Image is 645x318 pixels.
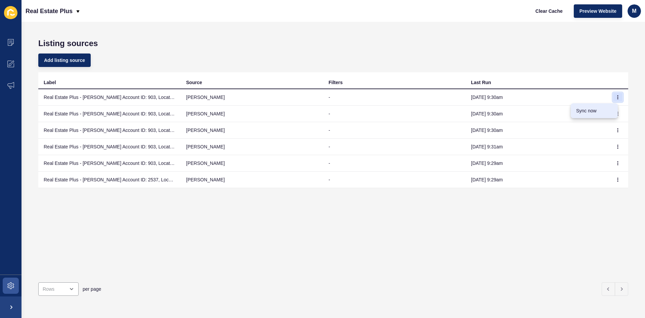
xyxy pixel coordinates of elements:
td: [DATE] 9:30am [466,89,608,106]
td: - [323,106,466,122]
h1: Listing sources [38,39,628,48]
span: Clear Cache [535,8,563,14]
td: [PERSON_NAME] [181,89,323,106]
td: - [323,139,466,155]
span: m [632,8,636,14]
span: Preview Website [579,8,616,14]
div: open menu [38,282,79,296]
td: - [323,155,466,172]
td: [DATE] 9:30am [466,106,608,122]
td: [PERSON_NAME] [181,139,323,155]
td: [DATE] 9:30am [466,122,608,139]
td: [DATE] 9:29am [466,155,608,172]
td: Real Estate Plus - [PERSON_NAME] Account ID: 2537, Location ID: 958 [IMPORTED] [38,172,181,188]
td: [DATE] 9:29am [466,172,608,188]
button: Preview Website [574,4,622,18]
div: Last Run [471,79,491,86]
div: Label [44,79,56,86]
td: [PERSON_NAME] [181,155,323,172]
p: Real Estate Plus [26,3,73,20]
div: Source [186,79,202,86]
span: Add listing source [44,57,85,64]
button: Clear Cache [530,4,568,18]
td: Real Estate Plus - [PERSON_NAME] Account ID: 903, Location ID: 960 [IMPORTED] [38,106,181,122]
td: [PERSON_NAME] [181,106,323,122]
td: - [323,172,466,188]
td: [PERSON_NAME] [181,122,323,139]
td: Real Estate Plus - [PERSON_NAME] Account ID: 903, Location ID: 955 [IMPORTED] [38,122,181,139]
div: Filters [329,79,343,86]
td: Real Estate Plus - [PERSON_NAME] Account ID: 903, Location ID: 958 [IMPORTED] [38,155,181,172]
button: Add listing source [38,54,91,67]
span: per page [83,286,101,292]
td: - [323,89,466,106]
a: Sync now [571,103,618,118]
td: Real Estate Plus - [PERSON_NAME] Account ID: 903, Location ID: 957 [IMPORTED] [38,139,181,155]
td: - [323,122,466,139]
td: [PERSON_NAME] [181,172,323,188]
td: [DATE] 9:31am [466,139,608,155]
td: Real Estate Plus - [PERSON_NAME] Account ID: 903, Location ID: 956 [IMPORTED] [38,89,181,106]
